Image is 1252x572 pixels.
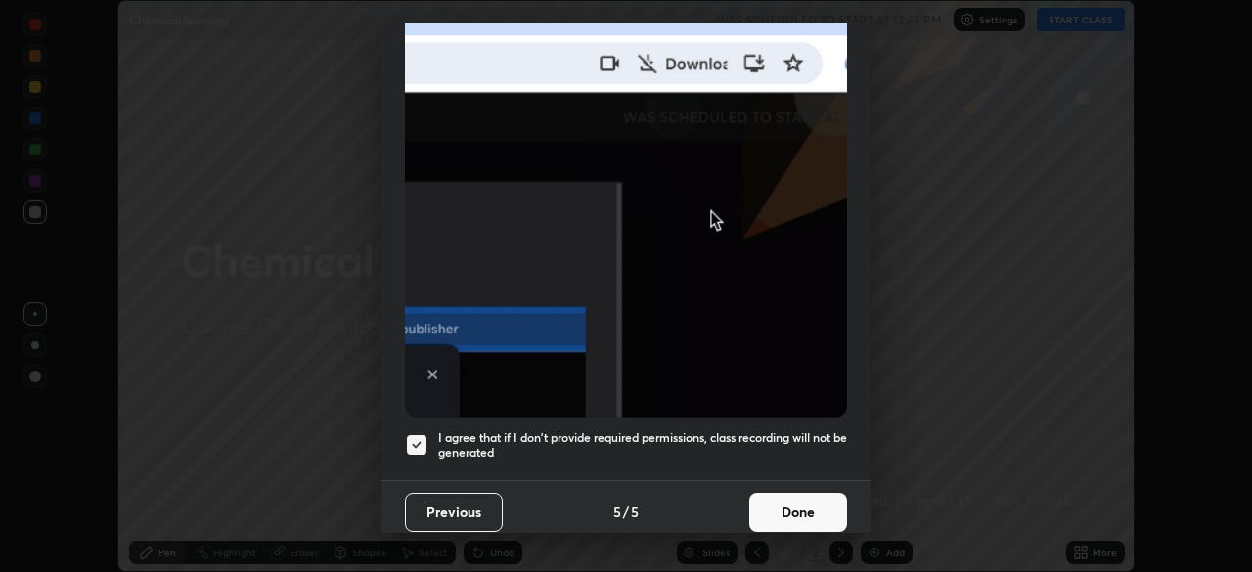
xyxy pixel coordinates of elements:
[749,493,847,532] button: Done
[613,502,621,522] h4: 5
[631,502,639,522] h4: 5
[438,430,847,461] h5: I agree that if I don't provide required permissions, class recording will not be generated
[405,493,503,532] button: Previous
[623,502,629,522] h4: /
